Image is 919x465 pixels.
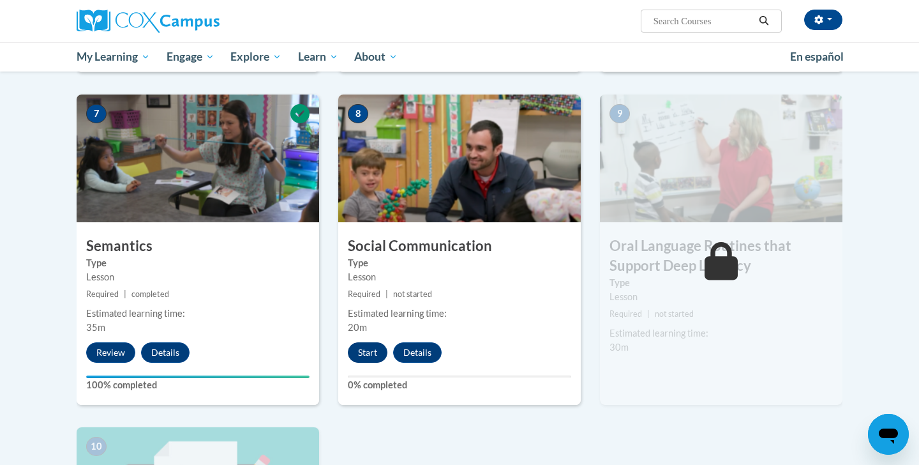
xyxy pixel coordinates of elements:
div: Lesson [348,270,571,284]
div: Lesson [609,290,833,304]
a: My Learning [68,42,158,72]
div: Estimated learning time: [609,326,833,340]
span: About [354,49,398,65]
a: En español [782,43,852,70]
button: Search [754,13,773,29]
span: Required [609,309,642,319]
label: Type [609,276,833,290]
button: Details [393,342,442,363]
img: Cox Campus [77,10,220,33]
a: Learn [290,42,347,72]
a: Explore [222,42,290,72]
button: Start [348,342,387,363]
span: 30m [609,342,629,353]
span: not started [393,289,432,299]
iframe: Button to launch messaging window [868,414,909,455]
div: Main menu [57,42,862,72]
div: Estimated learning time: [86,307,310,321]
span: Required [86,289,119,299]
span: Required [348,289,380,299]
img: Course Image [600,95,842,222]
label: Type [348,256,571,270]
span: 35m [86,322,105,333]
div: Lesson [86,270,310,284]
span: 10 [86,437,107,456]
img: Course Image [77,95,319,222]
span: | [647,309,650,319]
span: Learn [298,49,338,65]
a: About [347,42,407,72]
span: completed [131,289,169,299]
span: En español [790,50,844,63]
h3: Oral Language Routines that Support Deep Literacy [600,236,842,276]
h3: Social Communication [338,236,581,256]
span: Explore [230,49,281,65]
span: | [124,289,126,299]
span: 20m [348,322,367,333]
img: Course Image [338,95,581,222]
span: 8 [348,104,368,123]
label: 100% completed [86,378,310,392]
button: Details [141,342,190,363]
label: Type [86,256,310,270]
div: Estimated learning time: [348,307,571,321]
label: 0% completed [348,378,571,392]
input: Search Courses [652,13,754,29]
span: 7 [86,104,107,123]
button: Account Settings [804,10,842,30]
h3: Semantics [77,236,319,256]
a: Engage [158,42,223,72]
span: My Learning [77,49,150,65]
span: 9 [609,104,630,123]
span: not started [655,309,694,319]
div: Your progress [86,376,310,378]
button: Review [86,342,135,363]
a: Cox Campus [77,10,319,33]
span: Engage [167,49,214,65]
span: | [385,289,388,299]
